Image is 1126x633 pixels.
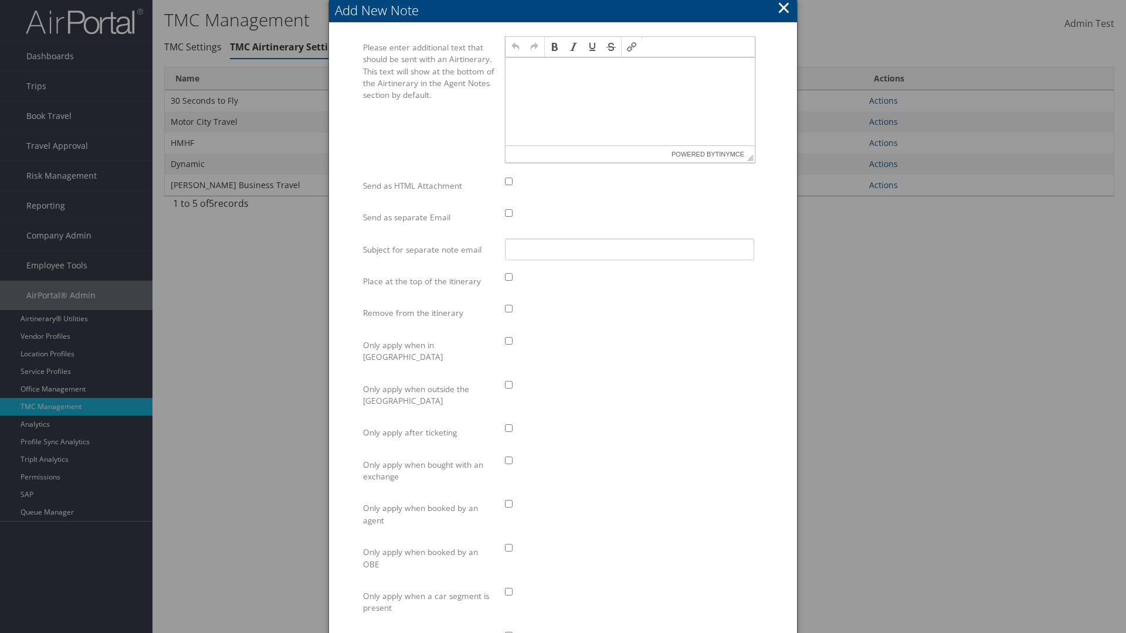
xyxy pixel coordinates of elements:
[715,151,745,158] a: tinymce
[363,541,496,576] label: Only apply when booked by an OBE
[363,302,496,324] label: Remove from the itinerary
[363,239,496,261] label: Subject for separate note email
[363,36,496,107] label: Please enter additional text that should be sent with an Airtinerary. This text will show at the ...
[363,270,496,292] label: Place at the top of the itinerary
[335,1,797,19] div: Add New Note
[623,38,640,56] div: Insert/edit link
[525,38,543,56] div: Redo
[506,57,755,145] iframe: Rich Text Area. Press ALT-F9 for menu. Press ALT-F10 for toolbar. Press ALT-0 for help
[363,454,496,488] label: Only apply when bought with an exchange
[363,421,496,444] label: Only apply after ticketing
[363,497,496,532] label: Only apply when booked by an agent
[507,38,524,56] div: Undo
[363,378,496,413] label: Only apply when outside the [GEOGRAPHIC_DATA]
[584,38,601,56] div: Underline
[363,334,496,369] label: Only apply when in [GEOGRAPHIC_DATA]
[363,206,496,229] label: Send as separate Email
[363,175,496,197] label: Send as HTML Attachment
[602,38,620,56] div: Strikethrough
[363,585,496,620] label: Only apply when a car segment is present
[671,146,744,162] span: Powered by
[546,38,564,56] div: Bold
[565,38,582,56] div: Italic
